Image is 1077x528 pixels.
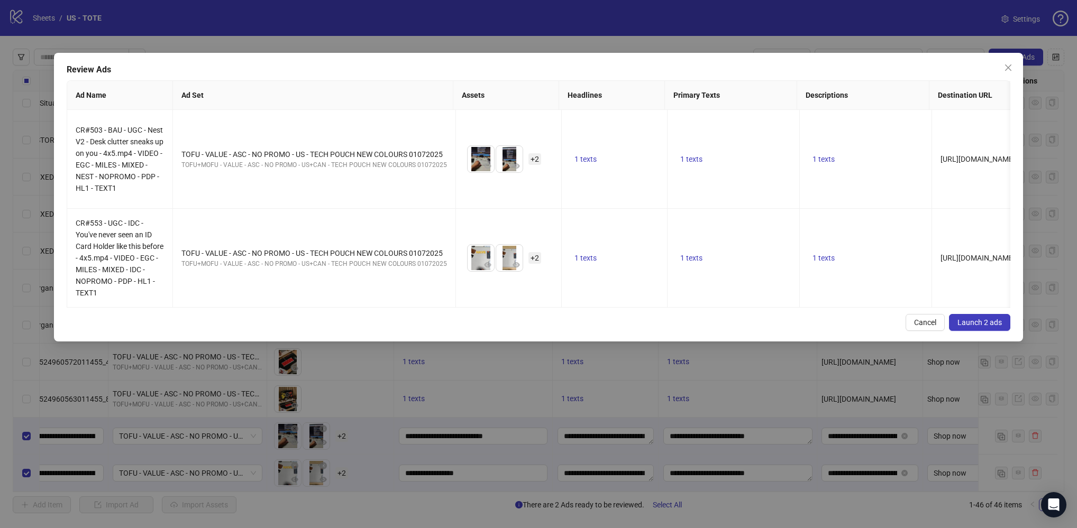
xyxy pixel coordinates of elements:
th: Headlines [559,81,664,110]
button: 1 texts [676,252,707,264]
span: + 2 [528,252,541,264]
div: TOFU - VALUE - ASC - NO PROMO - US - TECH POUCH NEW COLOURS 01072025 [181,149,447,160]
img: Asset 2 [496,245,523,271]
button: Close [1000,59,1017,76]
div: TOFU+MOFU - VALUE - ASC - NO PROMO - US+CAN - TECH POUCH NEW COLOURS 01072025 [181,259,447,269]
span: CR#553 - UGC - IDC - You've never seen an ID Card Holder like this before - 4x5.mp4 - VIDEO - EGC... [76,219,163,297]
div: Review Ads [67,63,1010,76]
button: 1 texts [570,153,601,165]
button: 1 texts [676,153,707,165]
div: Open Intercom Messenger [1041,492,1066,517]
span: 1 texts [574,254,597,262]
button: 1 texts [570,252,601,264]
button: Preview [510,258,523,271]
span: eye [513,162,520,170]
span: [URL][DOMAIN_NAME] [941,254,1015,262]
button: Preview [481,160,494,172]
button: Preview [510,160,523,172]
th: Ad Set [173,81,453,110]
img: Asset 1 [468,245,494,271]
span: 1 texts [813,254,835,262]
button: Launch 2 ads [949,314,1010,331]
span: [URL][DOMAIN_NAME] [941,155,1015,163]
th: Descriptions [797,81,929,110]
th: Ad Name [67,81,173,110]
img: Asset 1 [468,146,494,172]
img: Asset 2 [496,146,523,172]
span: Cancel [914,318,936,327]
th: Assets [453,81,559,110]
span: eye [484,261,491,268]
span: 1 texts [574,155,597,163]
button: 1 texts [808,252,839,264]
span: eye [484,162,491,170]
span: close [1004,63,1012,72]
span: + 2 [528,153,541,165]
span: Launch 2 ads [957,318,1002,327]
div: TOFU - VALUE - ASC - NO PROMO - US - TECH POUCH NEW COLOURS 01072025 [181,247,447,259]
span: 1 texts [680,155,702,163]
th: Primary Texts [664,81,797,110]
button: Preview [481,258,494,271]
button: 1 texts [808,153,839,165]
button: Cancel [906,314,945,331]
span: 1 texts [680,254,702,262]
span: eye [513,261,520,268]
div: TOFU+MOFU - VALUE - ASC - NO PROMO - US+CAN - TECH POUCH NEW COLOURS 01072025 [181,160,447,170]
span: 1 texts [813,155,835,163]
span: CR#503 - BAU - UGC - Nest V2 - Desk clutter sneaks up on you - 4x5.mp4 - VIDEO - EGC - MILES - MI... [76,126,163,192]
